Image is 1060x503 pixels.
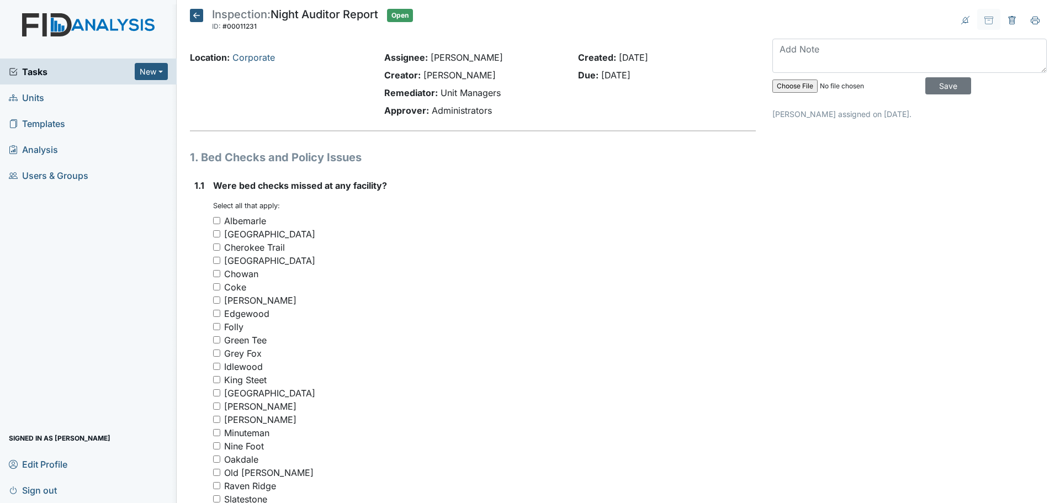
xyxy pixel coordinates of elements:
span: Users & Groups [9,167,88,184]
div: [PERSON_NAME] [224,400,296,413]
input: Green Tee [213,336,220,343]
div: Folly [224,320,243,333]
div: Minuteman [224,426,269,440]
input: Nine Foot [213,442,220,449]
div: [PERSON_NAME] [224,294,296,307]
input: King Steet [213,376,220,383]
strong: Location: [190,52,230,63]
strong: Due: [578,70,598,81]
span: Open [387,9,413,22]
div: Coke [224,280,246,294]
input: [PERSON_NAME] [213,416,220,423]
input: Coke [213,283,220,290]
input: Raven Ridge [213,482,220,489]
span: [DATE] [619,52,648,63]
div: Nine Foot [224,440,264,453]
div: Grey Fox [224,347,262,360]
span: [DATE] [601,70,630,81]
input: [GEOGRAPHIC_DATA] [213,257,220,264]
strong: Remediator: [384,87,438,98]
input: [GEOGRAPHIC_DATA] [213,230,220,237]
div: King Steet [224,373,267,386]
div: [GEOGRAPHIC_DATA] [224,386,315,400]
input: Old [PERSON_NAME] [213,469,220,476]
label: 1.1 [194,179,204,192]
div: Night Auditor Report [212,9,378,33]
input: Oakdale [213,456,220,463]
small: Select all that apply: [213,202,280,210]
span: Edit Profile [9,456,67,473]
strong: Assignee: [384,52,428,63]
div: [GEOGRAPHIC_DATA] [224,227,315,241]
input: Albemarle [213,217,220,224]
input: Save [925,77,971,94]
span: Analysis [9,141,58,158]
div: Old [PERSON_NAME] [224,466,314,479]
div: Oakdale [224,453,258,466]
h1: 1. Bed Checks and Policy Issues [190,149,756,166]
span: #00011231 [222,22,257,30]
input: Edgewood [213,310,220,317]
span: Sign out [9,481,57,499]
p: [PERSON_NAME] assigned on [DATE]. [772,108,1047,120]
input: Slatestone [213,495,220,502]
span: Administrators [432,105,492,116]
input: Grey Fox [213,350,220,357]
span: Signed in as [PERSON_NAME] [9,430,110,447]
strong: Created: [578,52,616,63]
span: [PERSON_NAME] [423,70,496,81]
div: [PERSON_NAME] [224,413,296,426]
strong: Approver: [384,105,429,116]
div: Cherokee Trail [224,241,285,254]
input: [GEOGRAPHIC_DATA] [213,389,220,396]
div: [GEOGRAPHIC_DATA] [224,254,315,267]
span: Unit Managers [441,87,501,98]
div: Edgewood [224,307,269,320]
div: Idlewood [224,360,263,373]
span: ID: [212,22,221,30]
strong: Creator: [384,70,421,81]
span: Templates [9,115,65,132]
div: Albemarle [224,214,266,227]
div: Raven Ridge [224,479,276,493]
span: Units [9,89,44,106]
input: Idlewood [213,363,220,370]
div: Chowan [224,267,258,280]
input: Cherokee Trail [213,243,220,251]
a: Corporate [232,52,275,63]
span: [PERSON_NAME] [431,52,503,63]
input: [PERSON_NAME] [213,296,220,304]
span: Inspection: [212,8,271,21]
input: Chowan [213,270,220,277]
input: Folly [213,323,220,330]
span: Were bed checks missed at any facility? [213,180,387,191]
a: Tasks [9,65,135,78]
button: New [135,63,168,80]
input: Minuteman [213,429,220,436]
input: [PERSON_NAME] [213,403,220,410]
div: Green Tee [224,333,267,347]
